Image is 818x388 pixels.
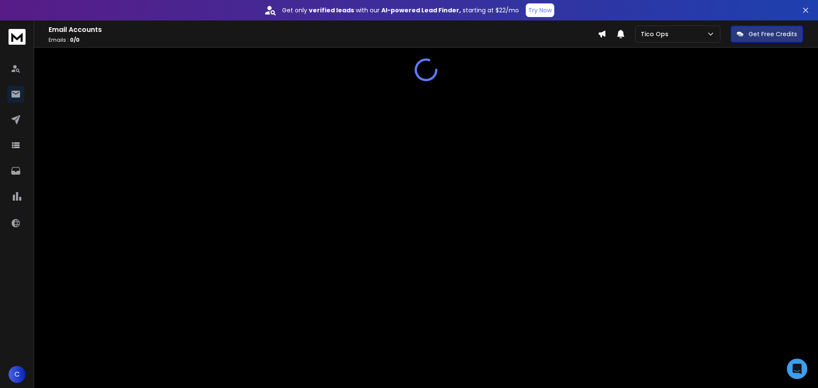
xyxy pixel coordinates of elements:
img: logo [9,29,26,45]
button: C [9,366,26,383]
strong: AI-powered Lead Finder, [381,6,461,14]
p: Get only with our starting at $22/mo [282,6,519,14]
h1: Email Accounts [49,25,598,35]
p: Get Free Credits [749,30,797,38]
p: Tico Ops [641,30,672,38]
span: 0 / 0 [70,36,80,43]
div: Open Intercom Messenger [787,359,807,379]
p: Try Now [528,6,552,14]
p: Emails : [49,37,598,43]
button: Get Free Credits [731,26,803,43]
strong: verified leads [309,6,354,14]
button: Try Now [526,3,554,17]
